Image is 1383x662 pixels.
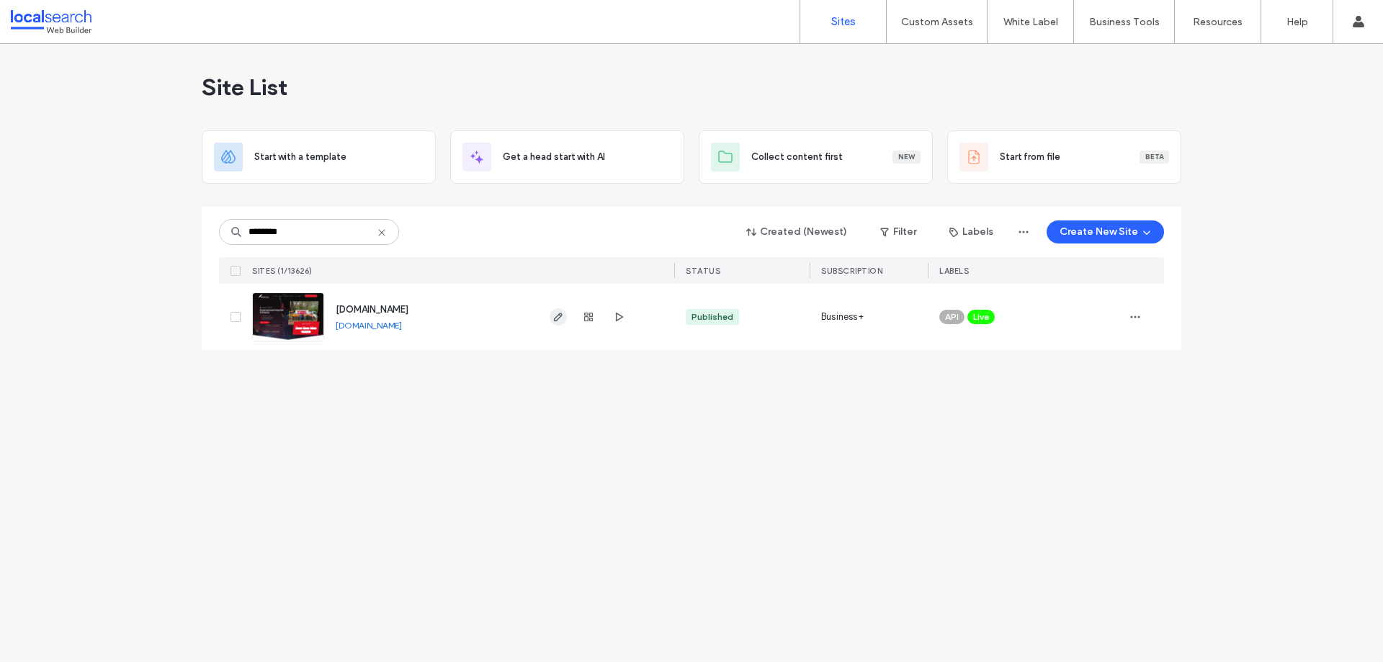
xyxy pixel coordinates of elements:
label: Business Tools [1089,16,1160,28]
span: Site List [202,73,287,102]
span: Business+ [821,310,864,324]
button: Filter [866,220,931,243]
span: LABELS [939,266,969,276]
label: White Label [1003,16,1058,28]
button: Created (Newest) [734,220,860,243]
span: Collect content first [751,150,843,164]
button: Create New Site [1047,220,1164,243]
span: STATUS [686,266,720,276]
span: API [945,310,959,323]
label: Custom Assets [901,16,973,28]
a: [DOMAIN_NAME] [336,304,408,315]
div: Beta [1140,151,1169,164]
span: SUBSCRIPTION [821,266,882,276]
label: Resources [1193,16,1243,28]
span: SITES (1/13626) [252,266,313,276]
span: Start from file [1000,150,1060,164]
a: [DOMAIN_NAME] [336,320,402,331]
div: Start from fileBeta [947,130,1181,184]
label: Sites [831,15,856,28]
span: Get a head start with AI [503,150,605,164]
button: Labels [936,220,1006,243]
span: Start with a template [254,150,346,164]
div: New [892,151,921,164]
label: Help [1286,16,1308,28]
div: Collect content firstNew [699,130,933,184]
div: Start with a template [202,130,436,184]
span: Help [32,10,62,23]
div: Published [691,310,733,323]
span: Live [973,310,989,323]
div: Get a head start with AI [450,130,684,184]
